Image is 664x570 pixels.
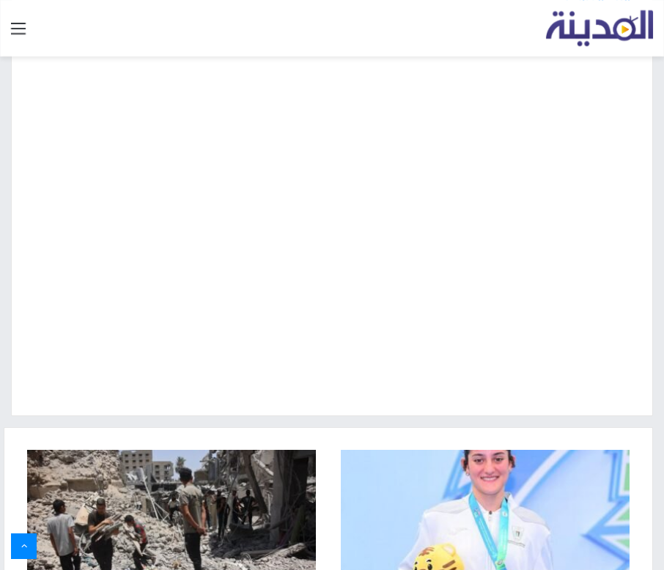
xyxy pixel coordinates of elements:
[546,10,654,46] img: تلفزيون المدينة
